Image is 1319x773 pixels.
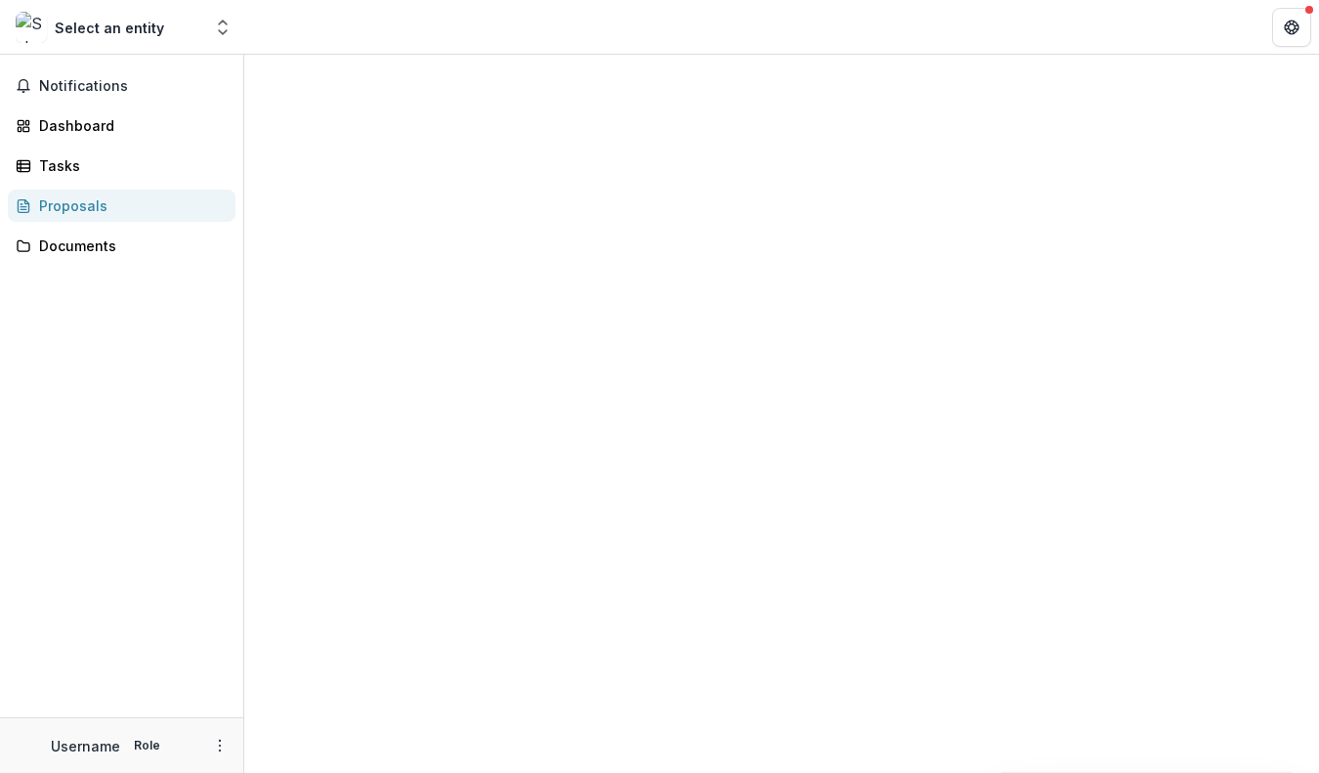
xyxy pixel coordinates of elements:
a: Proposals [8,190,235,222]
p: Role [128,737,166,754]
button: Get Help [1272,8,1311,47]
button: Open entity switcher [209,8,236,47]
a: Tasks [8,150,235,182]
div: Dashboard [39,115,220,136]
span: Notifications [39,78,228,95]
img: Select an entity [16,12,47,43]
a: Dashboard [8,109,235,142]
p: Username [51,736,120,756]
div: Tasks [39,155,220,176]
div: Select an entity [55,18,164,38]
button: More [208,734,232,757]
div: Documents [39,236,220,256]
div: Proposals [39,195,220,216]
a: Documents [8,230,235,262]
button: Notifications [8,70,235,102]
